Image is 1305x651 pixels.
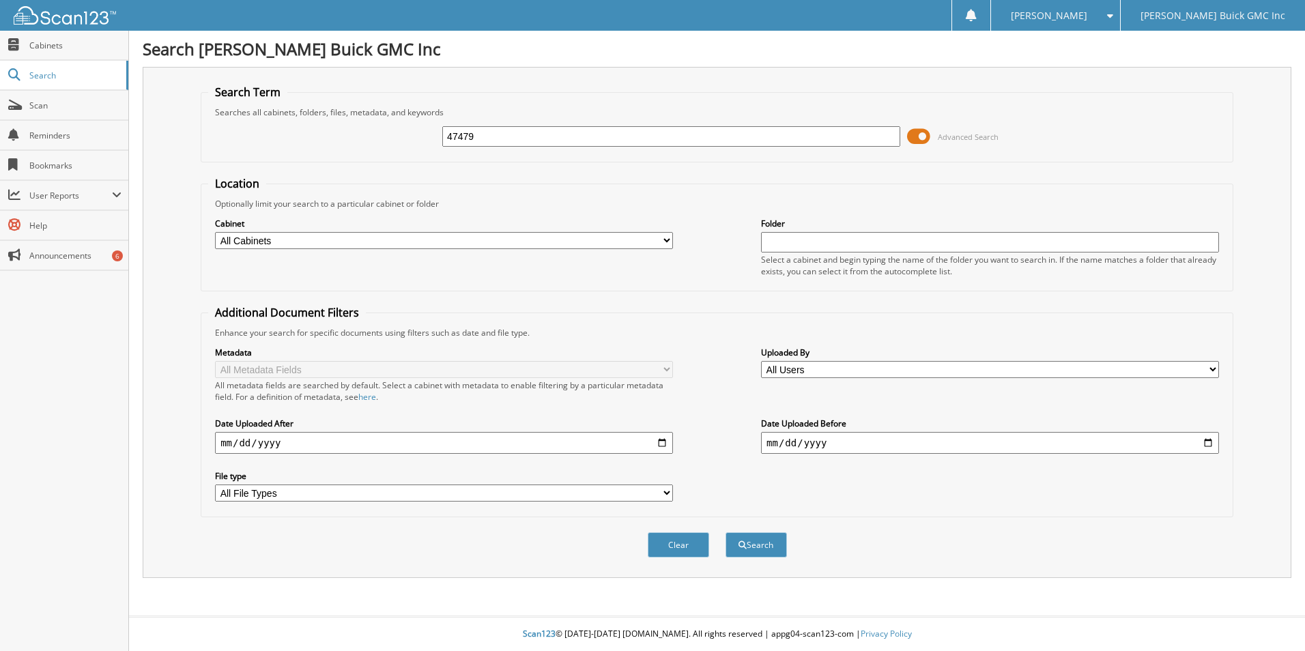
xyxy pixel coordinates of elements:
[29,190,112,201] span: User Reports
[648,532,709,558] button: Clear
[29,250,121,261] span: Announcements
[215,218,673,229] label: Cabinet
[112,250,123,261] div: 6
[129,618,1305,651] div: © [DATE]-[DATE] [DOMAIN_NAME]. All rights reserved | appg04-scan123-com |
[215,418,673,429] label: Date Uploaded After
[208,85,287,100] legend: Search Term
[29,40,121,51] span: Cabinets
[523,628,556,639] span: Scan123
[215,432,673,454] input: start
[29,220,121,231] span: Help
[761,432,1219,454] input: end
[215,347,673,358] label: Metadata
[761,254,1219,277] div: Select a cabinet and begin typing the name of the folder you want to search in. If the name match...
[208,327,1226,338] div: Enhance your search for specific documents using filters such as date and file type.
[14,6,116,25] img: scan123-logo-white.svg
[761,347,1219,358] label: Uploaded By
[208,176,266,191] legend: Location
[143,38,1291,60] h1: Search [PERSON_NAME] Buick GMC Inc
[861,628,912,639] a: Privacy Policy
[358,391,376,403] a: here
[208,305,366,320] legend: Additional Document Filters
[29,160,121,171] span: Bookmarks
[29,70,119,81] span: Search
[1011,12,1087,20] span: [PERSON_NAME]
[726,532,787,558] button: Search
[29,100,121,111] span: Scan
[208,198,1226,209] div: Optionally limit your search to a particular cabinet or folder
[29,130,121,141] span: Reminders
[938,132,999,142] span: Advanced Search
[761,418,1219,429] label: Date Uploaded Before
[215,379,673,403] div: All metadata fields are searched by default. Select a cabinet with metadata to enable filtering b...
[208,106,1226,118] div: Searches all cabinets, folders, files, metadata, and keywords
[1141,12,1285,20] span: [PERSON_NAME] Buick GMC Inc
[1237,585,1305,651] iframe: Chat Widget
[215,470,673,482] label: File type
[761,218,1219,229] label: Folder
